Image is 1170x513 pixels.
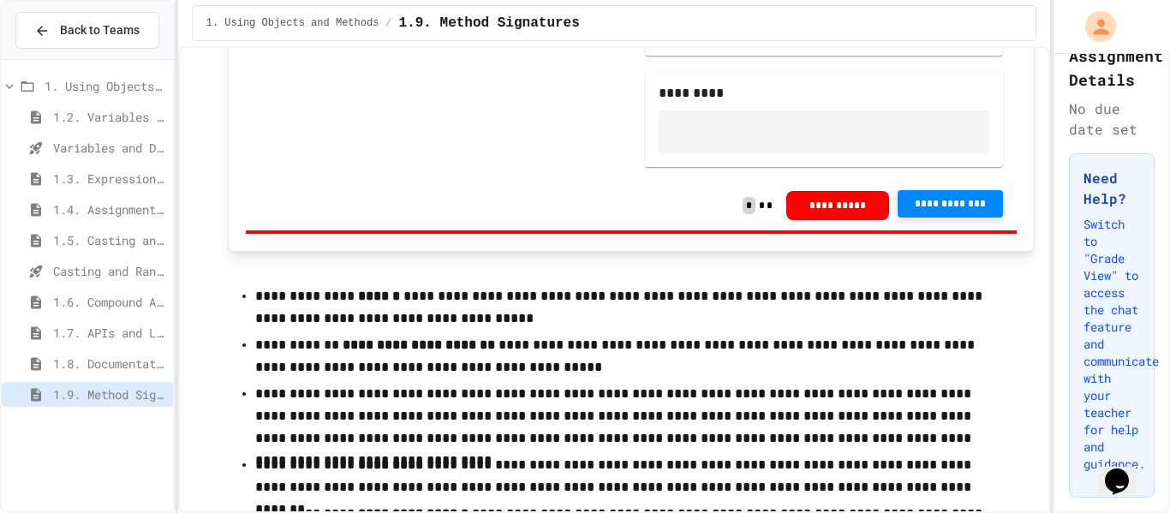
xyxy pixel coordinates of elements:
span: 1. Using Objects and Methods [206,16,379,30]
span: Back to Teams [60,21,140,39]
iframe: chat widget [1098,444,1153,496]
span: Casting and Ranges of variables - Quiz [53,262,166,280]
span: 1.8. Documentation with Comments and Preconditions [53,355,166,373]
span: 1.7. APIs and Libraries [53,324,166,342]
div: My Account [1067,7,1120,46]
h3: Need Help? [1083,168,1140,209]
h2: Assignment Details [1069,44,1155,92]
span: 1.4. Assignment and Input [53,200,166,218]
button: Back to Teams [15,12,159,49]
span: 1.3. Expressions and Output [New] [53,170,166,188]
span: 1.5. Casting and Ranges of Values [53,231,166,249]
span: Variables and Data Types - Quiz [53,139,166,157]
span: 1.9. Method Signatures [53,385,166,403]
div: No due date set [1069,98,1155,140]
span: 1.2. Variables and Data Types [53,108,166,126]
span: 1.9. Method Signatures [399,13,580,33]
p: Switch to "Grade View" to access the chat feature and communicate with your teacher for help and ... [1083,216,1140,473]
span: / [385,16,391,30]
span: 1. Using Objects and Methods [45,77,166,95]
span: 1.6. Compound Assignment Operators [53,293,166,311]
